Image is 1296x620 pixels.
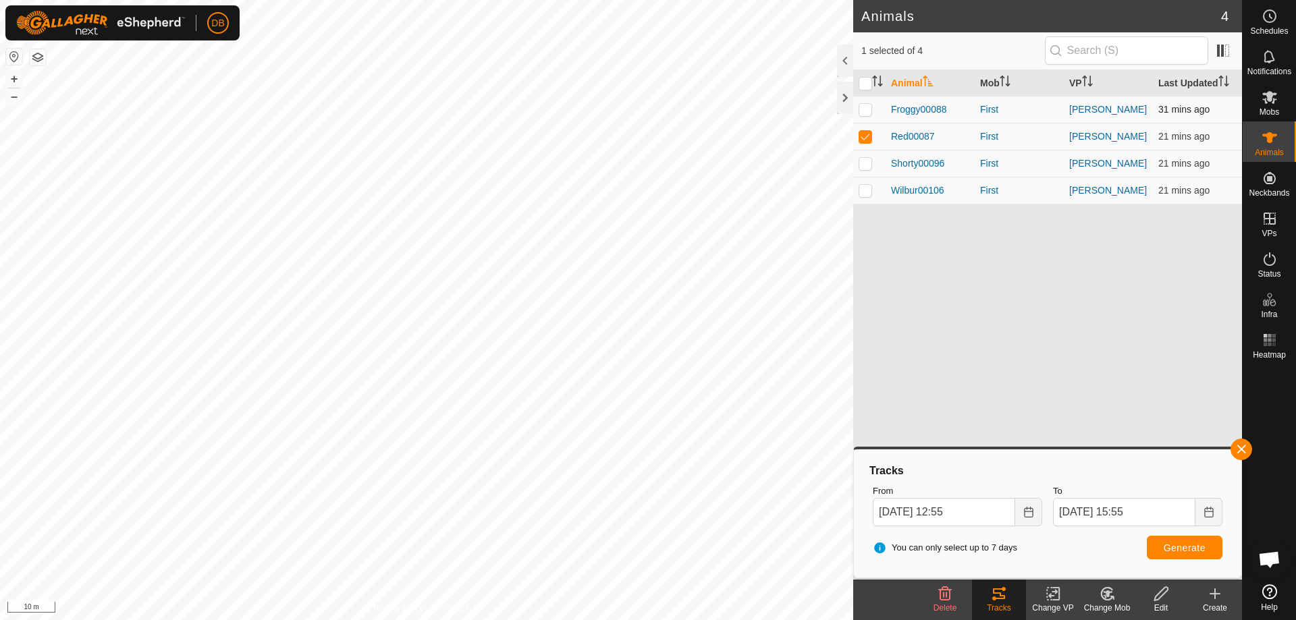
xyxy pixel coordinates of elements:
span: Delete [934,603,957,613]
p-sorticon: Activate to sort [1218,78,1229,88]
button: – [6,88,22,105]
button: Choose Date [1015,498,1042,526]
th: Mob [975,70,1064,96]
span: Animals [1255,148,1284,157]
div: Open chat [1249,539,1290,580]
label: To [1053,484,1222,498]
span: Wilbur00106 [891,184,944,198]
div: Tracks [867,463,1228,479]
span: DB [211,16,224,30]
div: Edit [1134,602,1188,614]
p-sorticon: Activate to sort [1000,78,1010,88]
input: Search (S) [1045,36,1208,65]
span: Neckbands [1249,189,1289,197]
span: Help [1261,603,1278,611]
div: Create [1188,602,1242,614]
p-sorticon: Activate to sort [872,78,883,88]
span: Status [1258,270,1280,278]
div: First [980,184,1058,198]
button: Map Layers [30,49,46,65]
th: VP [1064,70,1153,96]
button: + [6,71,22,87]
p-sorticon: Activate to sort [1082,78,1093,88]
a: [PERSON_NAME] [1069,158,1147,169]
div: Change VP [1026,602,1080,614]
span: Generate [1164,542,1206,553]
div: Tracks [972,602,1026,614]
span: Heatmap [1253,351,1286,359]
span: Notifications [1247,67,1291,76]
span: 15 Sept 2025, 3:04 pm [1158,104,1210,115]
span: 15 Sept 2025, 3:14 pm [1158,131,1210,142]
span: Froggy00088 [891,103,947,117]
span: 15 Sept 2025, 3:14 pm [1158,185,1210,196]
div: First [980,103,1058,117]
div: First [980,157,1058,171]
span: Red00087 [891,130,935,144]
span: 1 selected of 4 [861,44,1045,58]
a: Privacy Policy [373,602,424,615]
a: [PERSON_NAME] [1069,104,1147,115]
button: Reset Map [6,49,22,65]
a: [PERSON_NAME] [1069,185,1147,196]
label: From [873,484,1042,498]
span: VPs [1262,229,1276,237]
span: Infra [1261,310,1277,318]
a: [PERSON_NAME] [1069,131,1147,142]
th: Last Updated [1153,70,1242,96]
div: First [980,130,1058,144]
span: 4 [1221,6,1228,26]
span: Mobs [1260,108,1279,116]
button: Generate [1147,536,1222,559]
span: You can only select up to 7 days [873,541,1017,555]
h2: Animals [861,8,1221,24]
p-sorticon: Activate to sort [923,78,934,88]
img: Gallagher Logo [16,11,185,35]
span: Schedules [1250,27,1288,35]
span: Shorty00096 [891,157,944,171]
button: Choose Date [1195,498,1222,526]
th: Animal [886,70,975,96]
div: Change Mob [1080,602,1134,614]
span: 15 Sept 2025, 3:14 pm [1158,158,1210,169]
a: Contact Us [440,602,480,615]
a: Help [1243,579,1296,617]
